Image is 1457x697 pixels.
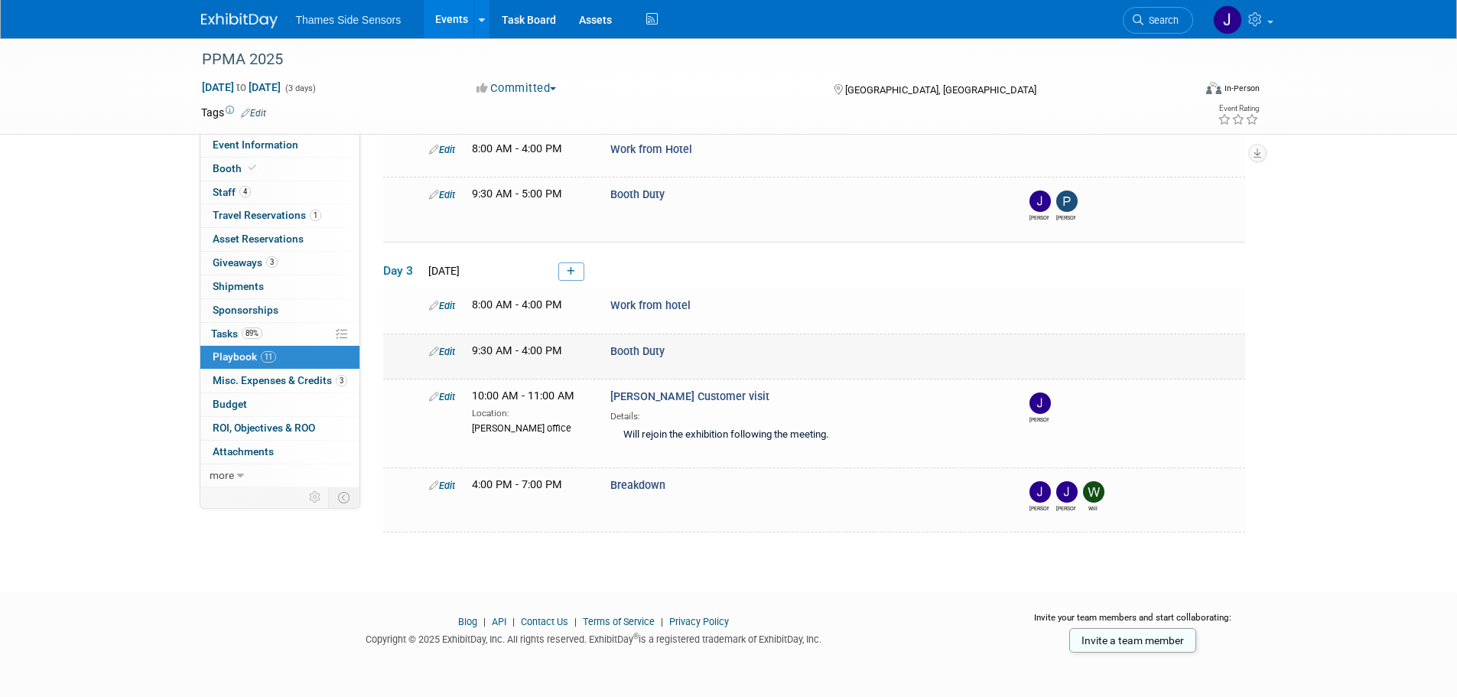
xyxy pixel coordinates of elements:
[200,323,359,346] a: Tasks89%
[429,300,455,311] a: Edit
[213,233,304,245] span: Asset Reservations
[1083,481,1104,503] img: Will Morse
[336,375,347,386] span: 3
[1056,503,1075,513] div: Jean-Pierre Gale
[200,393,359,416] a: Budget
[249,164,256,172] i: Booth reservation complete
[197,46,1170,73] div: PPMA 2025
[472,298,562,311] span: 8:00 AM - 4:00 PM
[1010,611,1257,634] div: Invite your team members and start collaborating:
[242,327,262,339] span: 89%
[284,83,316,93] span: (3 days)
[1218,105,1259,112] div: Event Rating
[583,616,655,627] a: Terms of Service
[200,252,359,275] a: Giveaways3
[1123,7,1193,34] a: Search
[1143,15,1179,26] span: Search
[200,370,359,392] a: Misc. Expenses & Credits3
[1029,503,1049,513] div: James Netherway
[1224,83,1260,94] div: In-Person
[458,616,477,627] a: Blog
[201,13,278,28] img: ExhibitDay
[1029,414,1049,424] div: James Netherway
[429,391,455,402] a: Edit
[261,351,276,363] span: 11
[200,181,359,204] a: Staff4
[480,616,489,627] span: |
[669,616,729,627] a: Privacy Policy
[633,632,639,640] sup: ®
[200,204,359,227] a: Travel Reservations1
[610,423,1003,448] div: Will rejoin the exhibition following the meeting.
[234,81,249,93] span: to
[492,616,506,627] a: API
[521,616,568,627] a: Contact Us
[213,256,278,269] span: Giveaways
[571,616,581,627] span: |
[213,209,321,221] span: Travel Reservations
[213,422,315,434] span: ROI, Objectives & ROO
[472,405,587,420] div: Location:
[213,398,247,410] span: Budget
[429,189,455,200] a: Edit
[429,144,455,155] a: Edit
[210,469,234,481] span: more
[1213,5,1242,34] img: James Netherway
[610,188,665,201] span: Booth Duty
[610,345,665,358] span: Booth Duty
[213,138,298,151] span: Event Information
[1029,212,1049,222] div: James Netherway
[1206,82,1221,94] img: Format-Inperson.png
[429,480,455,491] a: Edit
[610,390,769,403] span: [PERSON_NAME] Customer visit
[213,162,259,174] span: Booth
[472,389,574,402] span: 10:00 AM - 11:00 AM
[1029,191,1051,212] img: James Netherway
[383,262,421,279] span: Day 3
[213,350,276,363] span: Playbook
[472,478,562,491] span: 4:00 PM - 7:00 PM
[1029,481,1051,503] img: James Netherway
[200,134,359,157] a: Event Information
[472,187,562,200] span: 9:30 AM - 5:00 PM
[1069,628,1196,653] a: Invite a team member
[1056,191,1078,212] img: Pierce Heath
[213,374,347,386] span: Misc. Expenses & Credits
[472,420,587,435] div: [PERSON_NAME] office
[200,464,359,487] a: more
[472,344,562,357] span: 9:30 AM - 4:00 PM
[201,629,987,647] div: Copyright © 2025 ExhibitDay, Inc. All rights reserved. ExhibitDay is a registered trademark of Ex...
[201,105,266,120] td: Tags
[1056,212,1075,222] div: Pierce Heath
[509,616,519,627] span: |
[241,108,266,119] a: Edit
[200,417,359,440] a: ROI, Objectives & ROO
[211,327,262,340] span: Tasks
[610,143,692,156] span: Work from Hotel
[1056,481,1078,503] img: Jean-Pierre Gale
[201,80,281,94] span: [DATE] [DATE]
[657,616,667,627] span: |
[302,487,329,507] td: Personalize Event Tab Strip
[200,158,359,181] a: Booth
[213,304,278,316] span: Sponsorships
[1103,80,1260,103] div: Event Format
[610,405,1003,423] div: Details:
[610,479,665,492] span: Breakdown
[200,441,359,464] a: Attachments
[296,14,402,26] span: Thames Side Sensors
[200,299,359,322] a: Sponsorships
[610,299,691,312] span: Work from hotel
[1083,503,1102,513] div: Will Morse
[328,487,359,507] td: Toggle Event Tabs
[1029,392,1051,414] img: James Netherway
[424,265,460,277] span: [DATE]
[200,346,359,369] a: Playbook11
[471,80,562,96] button: Committed
[266,256,278,268] span: 3
[429,346,455,357] a: Edit
[213,445,274,458] span: Attachments
[310,210,321,221] span: 1
[213,280,264,292] span: Shipments
[845,84,1036,96] span: [GEOGRAPHIC_DATA], [GEOGRAPHIC_DATA]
